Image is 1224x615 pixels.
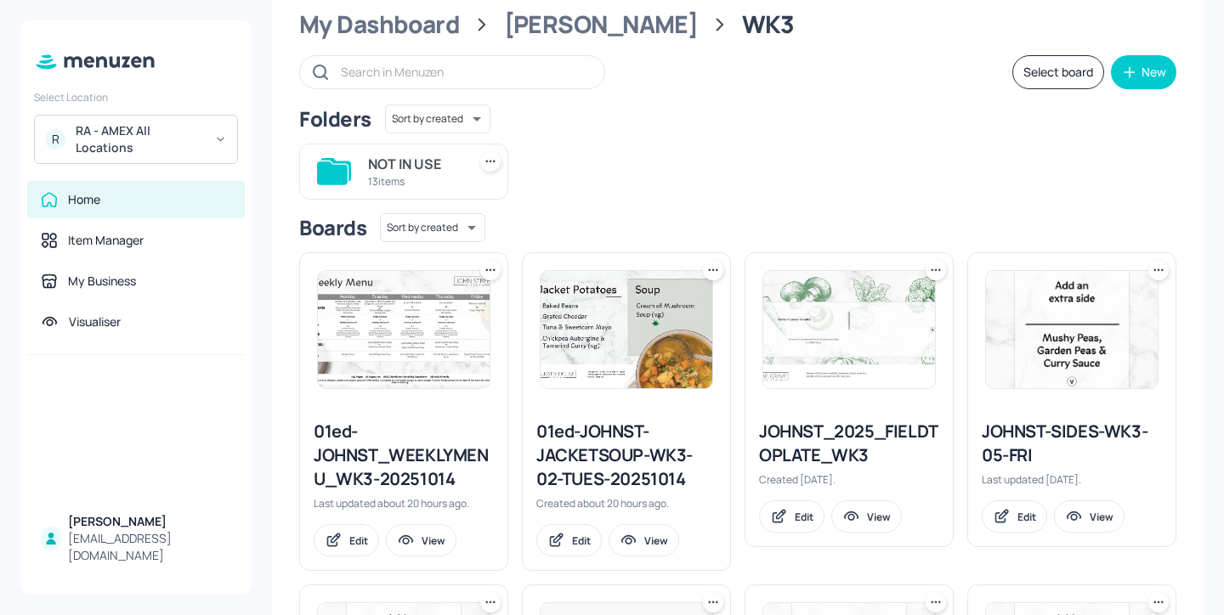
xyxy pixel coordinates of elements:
div: Last updated [DATE]. [982,472,1162,487]
img: 2025-07-09-175207278728092wx03zjsqu.jpeg [986,271,1158,388]
div: JOHNST-SIDES-WK3-05-FRI [982,420,1162,467]
div: Created [DATE]. [759,472,939,487]
div: Folders [299,105,371,133]
div: [EMAIL_ADDRESS][DOMAIN_NAME] [68,530,231,564]
div: Home [68,191,100,208]
input: Search in Menuzen [341,59,587,84]
div: Edit [349,533,368,548]
div: My Business [68,273,136,290]
div: Created about 20 hours ago. [536,496,717,511]
div: NOT IN USE [368,154,460,174]
div: Edit [795,510,813,524]
div: Visualiser [69,313,121,330]
div: View [644,533,668,548]
div: RA - AMEX All Locations [76,122,204,156]
div: Edit [572,533,591,548]
div: R [45,129,65,150]
div: 01ed-JOHNST-JACKETSOUP-WK3-02-TUES-20251014 [536,420,717,491]
div: View [1090,510,1113,524]
div: View [422,533,445,548]
div: WK3 [742,9,795,40]
div: Sort by created [385,102,490,136]
img: 2024-12-09-1733710038764slystoh0hlb.jpeg [541,271,712,388]
img: 2025-09-24-175871727869123n0h0t6cot.jpeg [763,271,935,388]
div: [PERSON_NAME] [504,9,699,40]
div: Item Manager [68,232,144,249]
div: 01ed-JOHNST_WEEKLYMENU_WK3-20251014 [314,420,494,491]
div: Boards [299,214,366,241]
div: Sort by created [380,211,485,245]
div: 13 items [368,174,460,189]
div: View [867,510,891,524]
div: Select Location [34,90,238,104]
div: JOHNST_2025_FIELDTOPLATE_WK3 [759,420,939,467]
div: Last updated about 20 hours ago. [314,496,494,511]
button: New [1111,55,1176,89]
div: New [1142,66,1166,78]
div: Edit [1017,510,1036,524]
button: Select board [1012,55,1104,89]
div: [PERSON_NAME] [68,513,231,530]
img: 2025-10-13-1760367858683wdmy9w6xoel.jpeg [318,271,490,388]
div: My Dashboard [299,9,460,40]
